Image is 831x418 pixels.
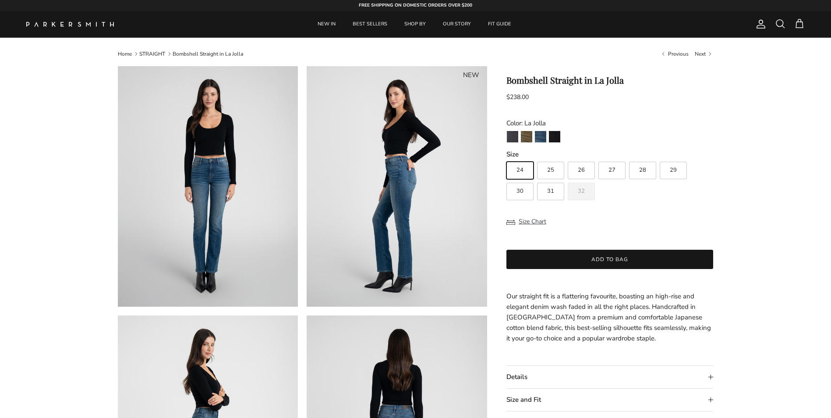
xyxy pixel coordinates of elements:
button: Add to bag [506,250,714,269]
span: 29 [670,167,677,173]
img: Parker Smith [26,22,114,27]
a: Next [695,50,713,57]
a: OUR STORY [435,11,479,38]
div: Primary [131,11,699,38]
span: 26 [578,167,585,173]
span: Previous [668,50,689,57]
span: Our straight fit is a flattering favourite, boasting an high-rise and elegant denim wash faded in... [506,292,711,343]
img: Stallion [549,131,560,142]
span: $238.00 [506,93,529,101]
a: NEW IN [310,11,343,38]
span: 28 [639,167,646,173]
img: Point Break [507,131,518,142]
label: Sold out [568,183,595,200]
span: 25 [547,167,554,173]
a: Previous [660,50,688,57]
a: Army [520,131,533,145]
a: STRAIGHT [139,50,165,57]
h1: Bombshell Straight in La Jolla [506,75,714,85]
nav: Breadcrumbs [118,50,714,57]
span: 31 [547,188,554,194]
span: 24 [516,167,523,173]
a: Account [752,19,766,29]
a: Point Break [506,131,519,145]
a: Stallion [548,131,561,145]
summary: Size and Fit [506,389,714,411]
a: BEST SELLERS [345,11,395,38]
span: 27 [608,167,615,173]
div: Color: La Jolla [506,118,714,128]
a: SHOP BY [396,11,434,38]
a: Home [118,50,132,57]
img: Army [521,131,532,142]
img: La Jolla [535,131,546,142]
a: Bombshell Straight in La Jolla [173,50,243,57]
button: Size Chart [506,213,546,230]
legend: Size [506,150,519,159]
span: Next [695,50,706,57]
span: 32 [578,188,585,194]
a: FIT GUIDE [480,11,519,38]
strong: FREE SHIPPING ON DOMESTIC ORDERS OVER $200 [359,2,472,8]
span: 30 [516,188,523,194]
a: La Jolla [534,131,547,145]
summary: Details [506,366,714,388]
